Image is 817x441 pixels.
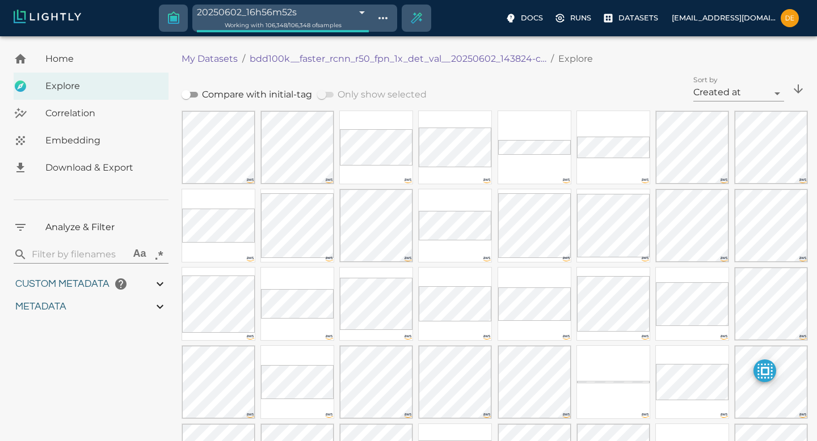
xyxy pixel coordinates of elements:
[110,273,132,295] button: help
[753,359,776,382] button: make selected active
[14,154,169,181] a: Download & Export
[667,6,803,31] label: [EMAIL_ADDRESS][DOMAIN_NAME]demo@teamlightly.com
[14,100,169,127] a: Correlation
[130,245,149,264] button: Aa
[373,9,393,28] button: Show tag tree
[503,9,548,27] label: Docs
[14,295,169,318] div: Metadata
[197,5,369,20] div: 20250602_16h56m52s
[618,12,658,23] p: Datasets
[521,12,543,23] p: Docs
[182,52,238,66] a: My Datasets
[14,73,169,100] a: Explore
[14,273,169,295] div: Custom metadatahelp
[242,52,245,66] li: /
[45,134,159,147] span: Embedding
[551,52,554,66] li: /
[14,10,81,23] img: Lightly
[558,52,593,66] p: Explore
[32,245,125,264] input: search
[45,52,159,66] span: Home
[15,302,66,312] span: Metadata
[693,85,784,101] div: Created at
[45,79,159,93] span: Explore
[45,220,159,234] span: Analyze & Filter
[15,279,110,289] span: Custom metadata
[403,5,430,32] div: Create selection
[133,248,146,261] div: Aa
[45,161,159,175] span: Download & Export
[600,9,663,27] label: Datasets
[693,75,718,85] label: Sort by
[570,12,591,23] p: Runs
[14,45,169,73] a: Home
[552,9,596,27] label: Runs
[338,88,427,101] span: Only show selected
[14,45,169,181] nav: explore, analyze, sample, metadata, embedding, correlations label, download your dataset
[202,88,312,101] span: Compare with initial-tag
[182,52,593,66] nav: breadcrumb
[14,127,169,154] a: Embedding
[781,9,799,27] img: demo@teamlightly.com
[160,5,187,32] a: Switch to full dataset
[225,22,342,29] span: Working with 106,348 / 106,348 of samples
[672,12,776,23] p: [EMAIL_ADDRESS][DOMAIN_NAME]
[250,52,546,66] a: bdd100k__faster_rcnn_r50_fpn_1x_det_val__20250602_143824-crops-faster_rcnn_r50_fpn_1x_det_val
[45,107,159,120] span: Correlation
